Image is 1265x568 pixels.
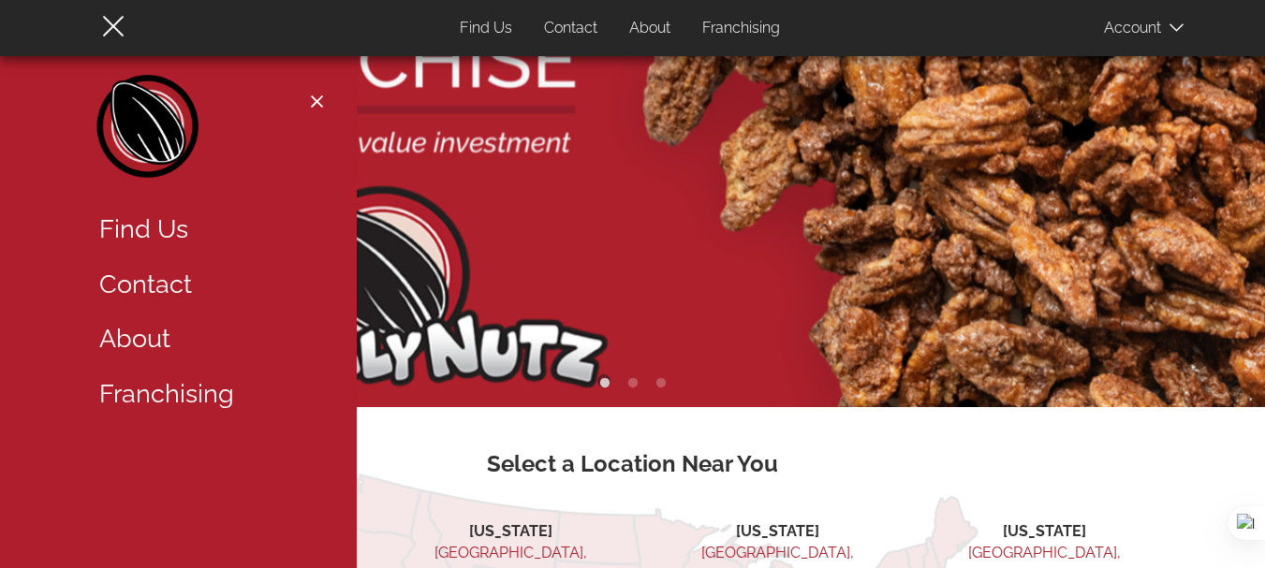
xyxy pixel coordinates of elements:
button: 1 of 3 [596,374,614,393]
button: 2 of 3 [624,374,642,393]
a: About [615,10,684,47]
button: 3 of 3 [652,374,670,393]
h3: Select a Location Near You [113,452,1153,476]
a: Home [95,75,202,187]
a: Find Us [85,202,329,257]
a: Contact [530,10,611,47]
a: About [85,312,329,367]
li: [US_STATE] [403,521,619,543]
li: [US_STATE] [669,521,886,543]
a: Contact [85,257,329,313]
li: [US_STATE] [936,521,1153,543]
a: Franchising [85,367,329,422]
a: Franchising [688,10,794,47]
a: Find Us [446,10,526,47]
